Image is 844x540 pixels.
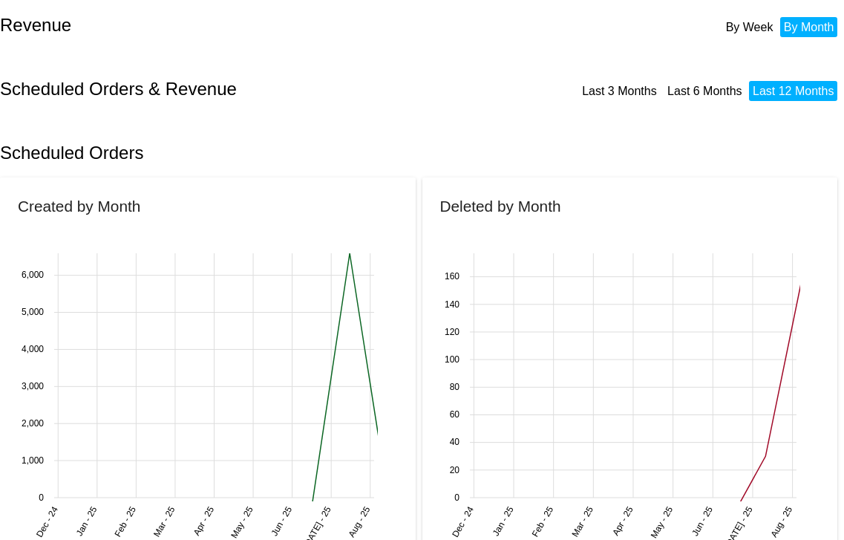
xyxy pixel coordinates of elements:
[444,272,459,282] text: 160
[440,198,561,215] h2: Deleted by Month
[113,505,139,539] text: Feb - 25
[22,455,44,466] text: 1,000
[667,85,742,97] a: Last 6 Months
[22,308,44,318] text: 5,000
[34,505,60,540] text: Dec - 24
[610,505,635,538] text: Apr - 25
[449,383,459,393] text: 80
[753,85,834,97] a: Last 12 Months
[449,465,459,475] text: 20
[22,345,44,355] text: 4,000
[780,17,838,37] li: By Month
[39,492,44,503] text: 0
[450,505,476,540] text: Dec - 24
[192,505,217,538] text: Apr - 25
[449,437,459,448] text: 40
[22,382,44,392] text: 3,000
[22,270,44,281] text: 6,000
[490,505,515,539] text: Jan - 25
[444,327,459,337] text: 120
[722,17,777,37] li: By Week
[347,505,373,540] text: Aug - 25
[768,505,794,540] text: Aug - 25
[18,198,140,215] h2: Created by Month
[569,505,595,539] text: Mar - 25
[529,505,555,539] text: Feb - 25
[582,85,657,97] a: Last 3 Months
[269,505,294,539] text: Jun - 25
[690,505,715,539] text: Jun - 25
[444,354,459,365] text: 100
[454,492,459,503] text: 0
[74,505,99,539] text: Jan - 25
[151,505,177,539] text: Mar - 25
[22,418,44,429] text: 2,000
[444,299,459,310] text: 140
[449,410,459,420] text: 60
